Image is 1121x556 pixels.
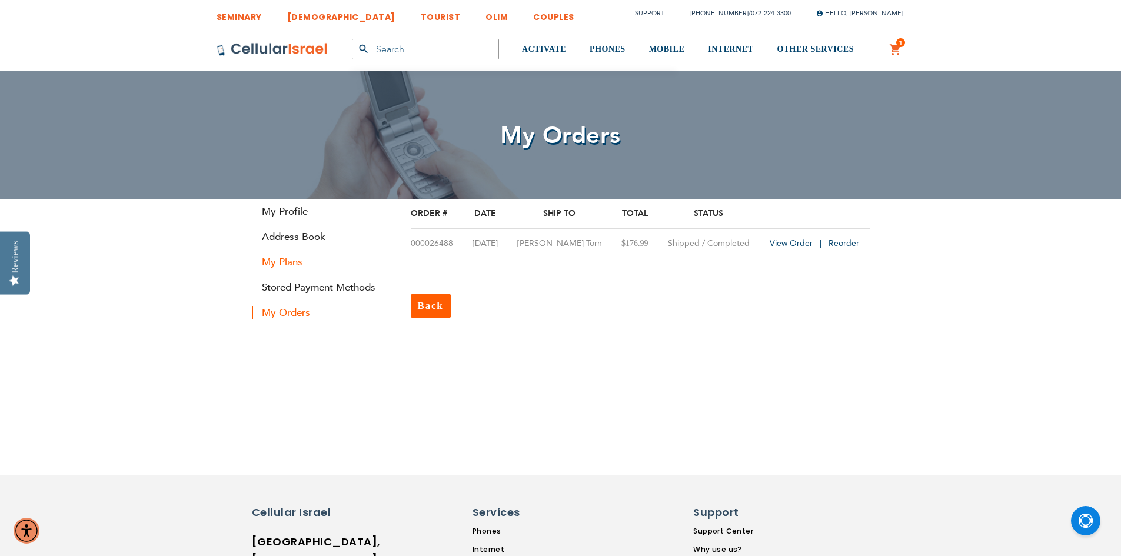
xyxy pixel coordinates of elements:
span: MOBILE [649,45,685,54]
a: Back [411,294,451,318]
a: TOURIST [421,3,461,25]
img: Cellular Israel Logo [217,42,328,56]
span: $176.99 [621,239,648,248]
a: My Plans [252,255,393,269]
span: INTERNET [708,45,753,54]
li: / [678,5,791,22]
a: Support Center [693,526,770,537]
td: [PERSON_NAME] Torn [507,229,612,259]
span: 1 [899,38,903,48]
th: Order # [411,199,463,229]
a: Reorder [829,238,859,249]
a: My Profile [252,205,393,218]
span: PHONES [590,45,626,54]
span: OTHER SERVICES [777,45,854,54]
a: OTHER SERVICES [777,28,854,72]
span: My Orders [500,119,621,152]
div: Reviews [10,241,21,273]
strong: My Orders [252,306,393,319]
a: MOBILE [649,28,685,72]
a: Internet [473,544,580,555]
th: Date [463,199,507,229]
span: Back [418,300,444,311]
div: Accessibility Menu [14,518,39,544]
h6: Cellular Israel [252,505,352,520]
a: Why use us? [693,544,770,555]
h6: Services [473,505,573,520]
a: View Order [770,238,826,249]
span: Hello, [PERSON_NAME]! [816,9,905,18]
a: COUPLES [533,3,574,25]
h6: Support [693,505,763,520]
a: Support [635,9,664,18]
input: Search [352,39,499,59]
span: ACTIVATE [522,45,566,54]
td: [DATE] [463,229,507,259]
a: INTERNET [708,28,753,72]
td: Shipped / Completed [657,229,759,259]
th: Status [657,199,759,229]
a: ACTIVATE [522,28,566,72]
a: Address Book [252,230,393,244]
a: [PHONE_NUMBER] [690,9,749,18]
a: 072-224-3300 [751,9,791,18]
th: Total [612,199,657,229]
td: 000026488 [411,229,463,259]
a: Phones [473,526,580,537]
a: [DEMOGRAPHIC_DATA] [287,3,395,25]
a: Stored Payment Methods [252,281,393,294]
span: View Order [770,238,813,249]
a: OLIM [485,3,508,25]
a: SEMINARY [217,3,262,25]
th: Ship To [507,199,612,229]
a: 1 [889,43,902,57]
a: PHONES [590,28,626,72]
